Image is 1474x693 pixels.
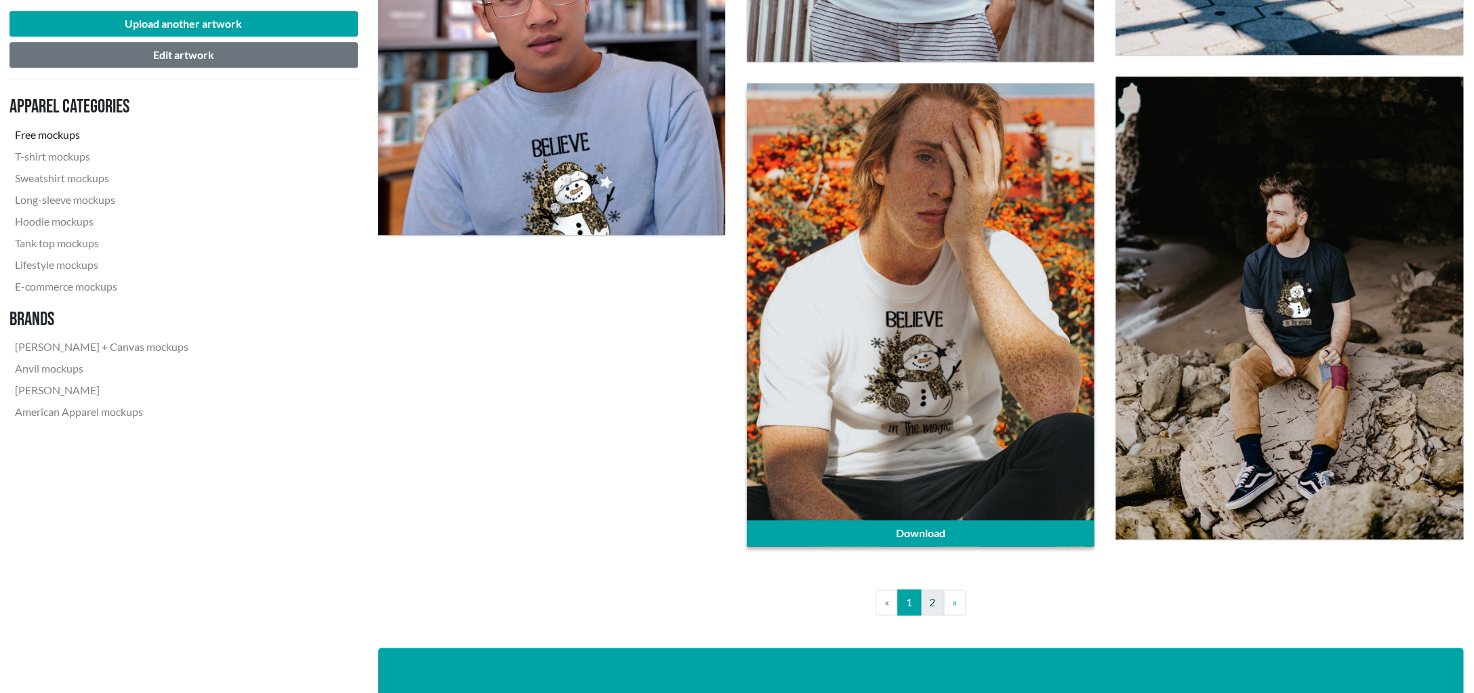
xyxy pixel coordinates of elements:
[9,189,194,211] a: Long-sleeve mockups
[9,232,194,254] a: Tank top mockups
[9,42,358,68] button: Edit artwork
[9,358,194,379] a: Anvil mockups
[9,254,194,276] a: Lifestyle mockups
[9,336,194,358] a: [PERSON_NAME] + Canvas mockups
[952,595,957,608] span: »
[9,211,194,232] a: Hoodie mockups
[9,401,194,423] a: American Apparel mockups
[9,379,194,401] a: [PERSON_NAME]
[920,589,944,615] a: 2
[9,308,194,331] h3: Brands
[9,11,358,37] button: Upload another artwork
[9,167,194,189] a: Sweatshirt mockups
[9,276,194,297] a: E-commerce mockups
[9,146,194,167] a: T-shirt mockups
[9,124,194,146] a: Free mockups
[9,96,194,119] h3: Apparel categories
[897,589,921,615] a: 1
[747,520,1094,546] a: Download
